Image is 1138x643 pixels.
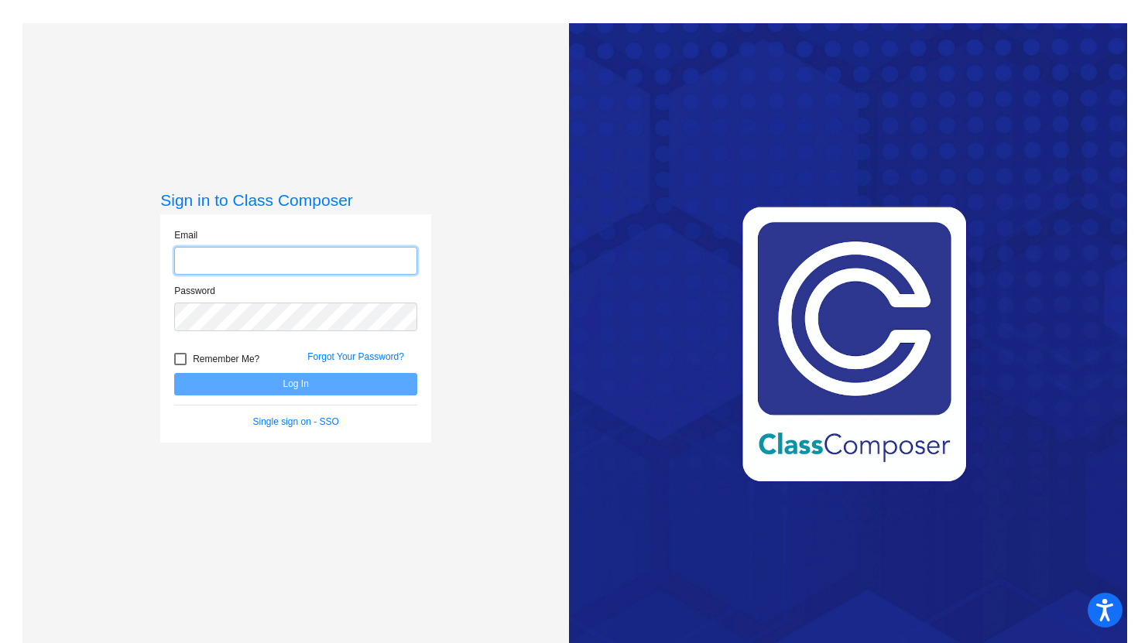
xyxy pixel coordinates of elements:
label: Email [174,228,197,242]
h3: Sign in to Class Composer [160,190,431,210]
a: Single sign on - SSO [253,416,339,427]
a: Forgot Your Password? [307,351,404,362]
label: Password [174,284,215,298]
button: Log In [174,373,417,395]
span: Remember Me? [193,350,259,368]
